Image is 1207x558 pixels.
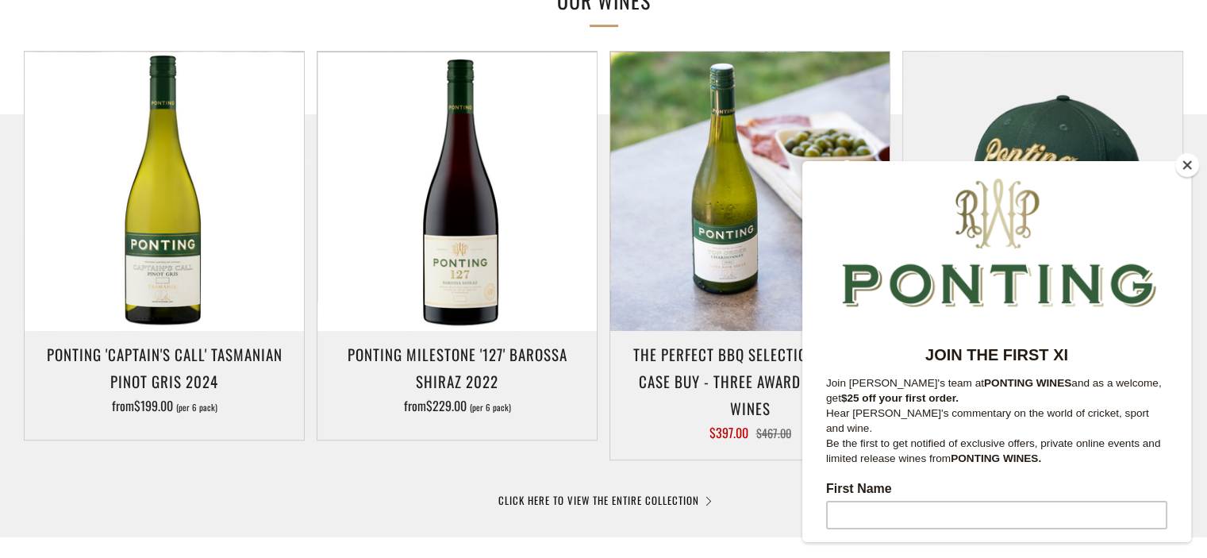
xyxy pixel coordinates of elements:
h3: The perfect BBQ selection - MULTI CASE BUY - Three award winning wines [618,341,882,422]
a: CLICK HERE TO VIEW THE ENTIRE COLLECTION [498,492,709,508]
span: $229.00 [426,396,467,415]
label: Email [24,454,365,473]
h3: Ponting 'Captain's Call' Tasmanian Pinot Gris 2024 [33,341,296,394]
label: Last Name [24,387,365,406]
strong: JOIN THE FIRST XI [123,185,266,202]
span: from [112,396,217,415]
strong: PONTING WINES. [148,291,239,303]
a: The perfect BBQ selection - MULTI CASE BUY - Three award winning wines $397.00 $467.00 [610,341,890,440]
span: (per 6 pack) [176,403,217,412]
p: Hear [PERSON_NAME]'s commentary on the world of cricket, sport and wine. [24,244,365,275]
span: $467.00 [756,425,791,441]
span: (per 6 pack) [470,403,511,412]
h3: Ponting Milestone '127' Barossa Shiraz 2022 [325,341,589,394]
strong: $25 off your first order. [39,231,156,243]
a: Ponting Milestone '127' Barossa Shiraz 2022 from$229.00 (per 6 pack) [317,341,597,420]
span: $397.00 [709,423,748,442]
input: Subscribe [24,521,365,549]
span: from [404,396,511,415]
p: Be the first to get notified of exclusive offers, private online events and limited release wines... [24,275,365,305]
a: Ponting 'Captain's Call' Tasmanian Pinot Gris 2024 from$199.00 (per 6 pack) [25,341,304,420]
p: Join [PERSON_NAME]'s team at and as a welcome, get [24,214,365,244]
button: Close [1175,153,1199,177]
strong: PONTING WINES [182,216,269,228]
span: $199.00 [134,396,173,415]
label: First Name [24,321,365,340]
